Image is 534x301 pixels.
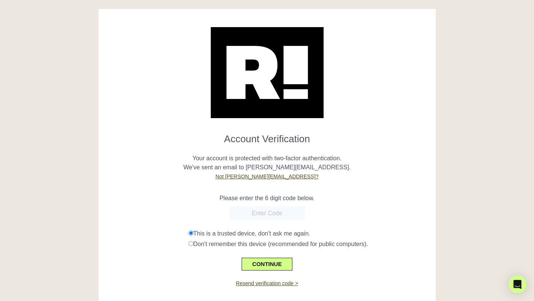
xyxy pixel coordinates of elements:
[104,127,430,145] h1: Account Verification
[242,258,292,271] button: CONTINUE
[189,240,430,249] div: Don't remember this device (recommended for public computers).
[508,275,526,293] div: Open Intercom Messenger
[189,229,430,238] div: This is a trusted device, don't ask me again.
[211,27,324,118] img: Retention.com
[236,280,298,286] a: Resend verification code >
[104,145,430,181] p: Your account is protected with two-factor authentication. We've sent an email to [PERSON_NAME][EM...
[230,207,305,220] input: Enter Code
[104,194,430,203] p: Please enter the 6 digit code below.
[216,173,319,179] a: Not [PERSON_NAME][EMAIL_ADDRESS]?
